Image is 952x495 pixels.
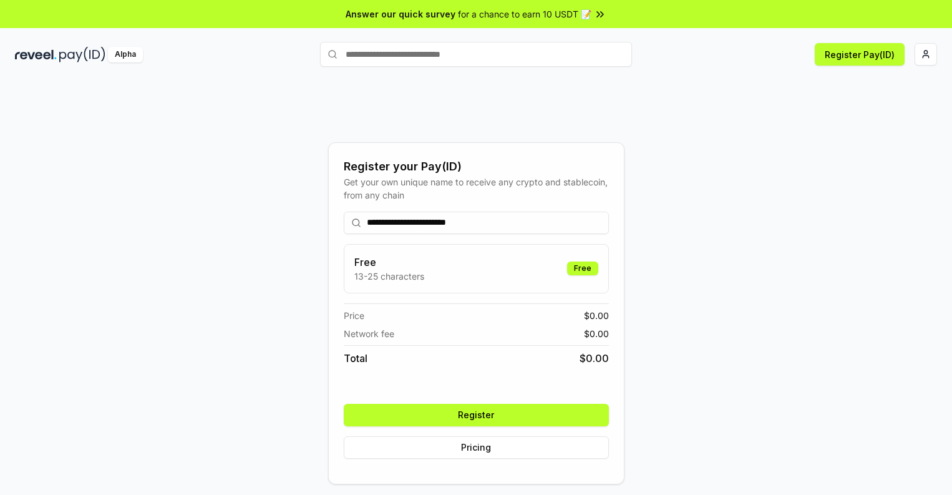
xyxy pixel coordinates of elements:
[344,404,609,426] button: Register
[344,309,364,322] span: Price
[584,309,609,322] span: $ 0.00
[584,327,609,340] span: $ 0.00
[354,270,424,283] p: 13-25 characters
[344,158,609,175] div: Register your Pay(ID)
[815,43,905,66] button: Register Pay(ID)
[344,327,394,340] span: Network fee
[59,47,105,62] img: pay_id
[580,351,609,366] span: $ 0.00
[458,7,591,21] span: for a chance to earn 10 USDT 📝
[344,175,609,202] div: Get your own unique name to receive any crypto and stablecoin, from any chain
[567,262,598,275] div: Free
[346,7,455,21] span: Answer our quick survey
[344,436,609,459] button: Pricing
[15,47,57,62] img: reveel_dark
[354,255,424,270] h3: Free
[108,47,143,62] div: Alpha
[344,351,367,366] span: Total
